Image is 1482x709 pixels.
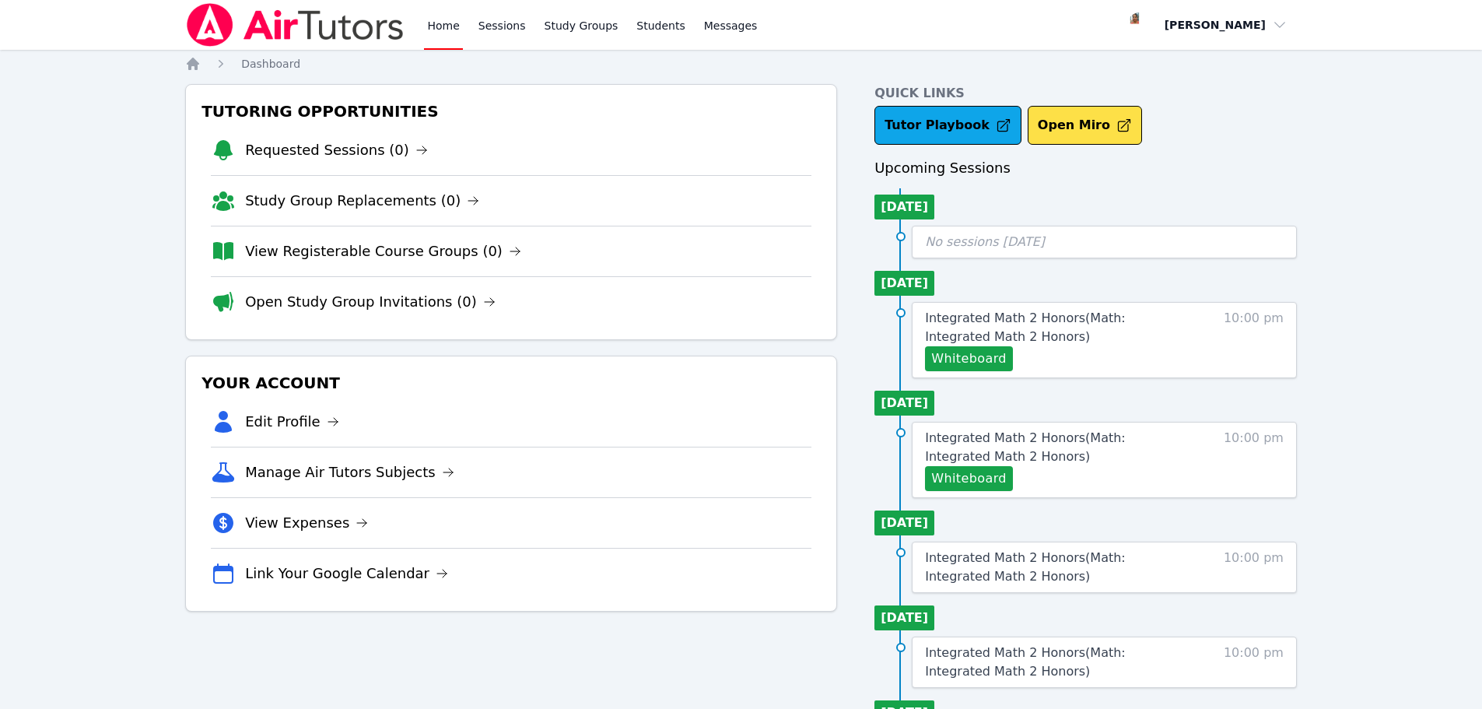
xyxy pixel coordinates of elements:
a: Integrated Math 2 Honors(Math: Integrated Math 2 Honors) [925,644,1194,681]
a: Study Group Replacements (0) [245,190,479,212]
button: Whiteboard [925,466,1013,491]
a: View Registerable Course Groups (0) [245,240,521,262]
span: 10:00 pm [1224,644,1284,681]
span: Integrated Math 2 Honors ( Math: Integrated Math 2 Honors ) [925,645,1126,679]
span: Integrated Math 2 Honors ( Math: Integrated Math 2 Honors ) [925,430,1126,464]
span: Integrated Math 2 Honors ( Math: Integrated Math 2 Honors ) [925,311,1126,344]
span: 10:00 pm [1224,549,1284,586]
a: Integrated Math 2 Honors(Math: Integrated Math 2 Honors) [925,309,1194,346]
h4: Quick Links [874,84,1297,103]
a: Requested Sessions (0) [245,139,428,161]
a: Open Study Group Invitations (0) [245,291,496,313]
span: 10:00 pm [1224,429,1284,491]
img: Air Tutors [185,3,405,47]
li: [DATE] [874,511,934,535]
span: Dashboard [241,58,300,70]
li: [DATE] [874,271,934,296]
a: Link Your Google Calendar [245,563,448,584]
a: Dashboard [241,56,300,72]
a: Integrated Math 2 Honors(Math: Integrated Math 2 Honors) [925,429,1194,466]
li: [DATE] [874,195,934,219]
li: [DATE] [874,391,934,416]
span: Integrated Math 2 Honors ( Math: Integrated Math 2 Honors ) [925,550,1126,584]
a: Edit Profile [245,411,339,433]
button: Open Miro [1028,106,1142,145]
span: No sessions [DATE] [925,234,1045,249]
button: Whiteboard [925,346,1013,371]
h3: Upcoming Sessions [874,157,1297,179]
nav: Breadcrumb [185,56,1297,72]
a: Integrated Math 2 Honors(Math: Integrated Math 2 Honors) [925,549,1194,586]
a: Tutor Playbook [874,106,1021,145]
h3: Your Account [198,369,824,397]
a: Manage Air Tutors Subjects [245,462,454,483]
li: [DATE] [874,605,934,630]
a: View Expenses [245,512,368,534]
h3: Tutoring Opportunities [198,97,824,125]
span: Messages [704,18,758,33]
span: 10:00 pm [1224,309,1284,371]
